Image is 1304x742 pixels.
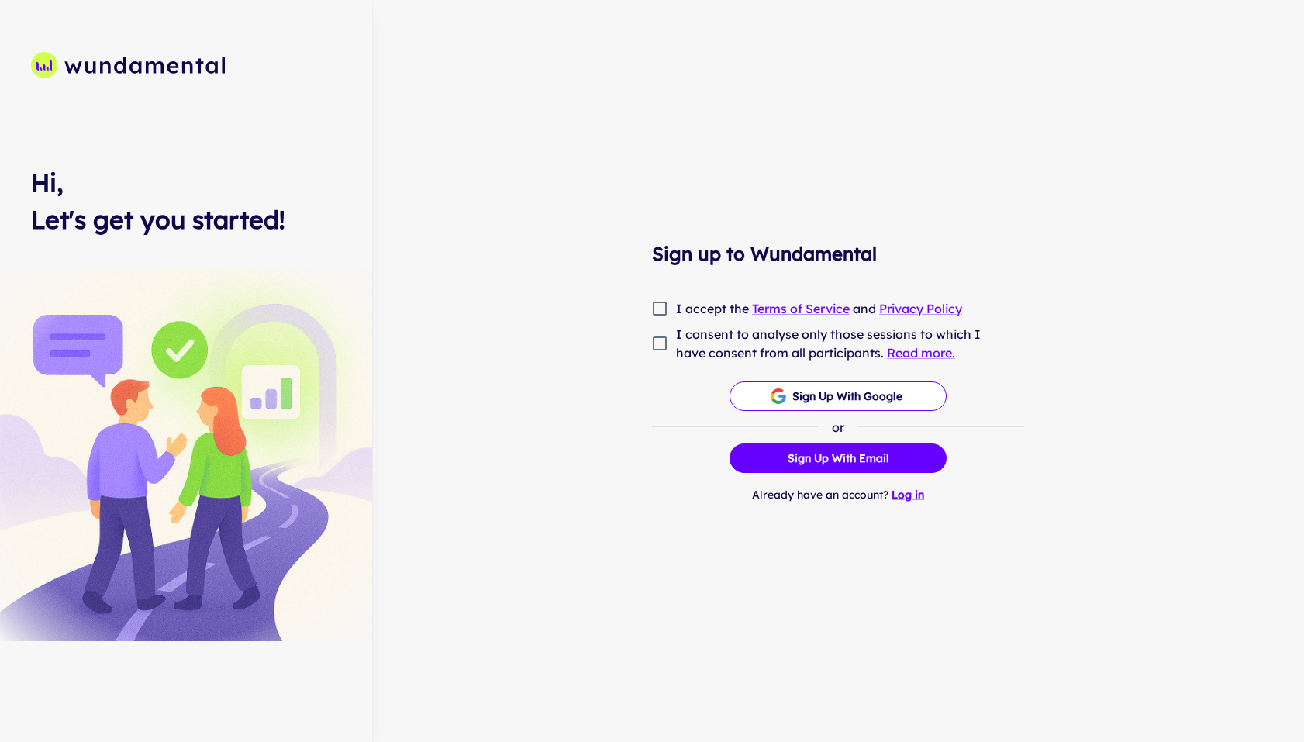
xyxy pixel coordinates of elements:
a: Privacy Policy [879,301,962,316]
p: or [832,418,844,437]
a: Log in [892,488,924,502]
a: Read more. [887,345,955,361]
p: Already have an account? [752,486,924,503]
span: I consent to analyse only those sessions to which I have consent from all participants. [676,325,1012,362]
a: Terms of Service [752,301,850,316]
button: Sign up with Google [730,381,947,411]
span: I accept the and [676,299,962,318]
h4: Sign up to Wundamental [652,240,1024,267]
button: Sign up with Email [730,443,947,473]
